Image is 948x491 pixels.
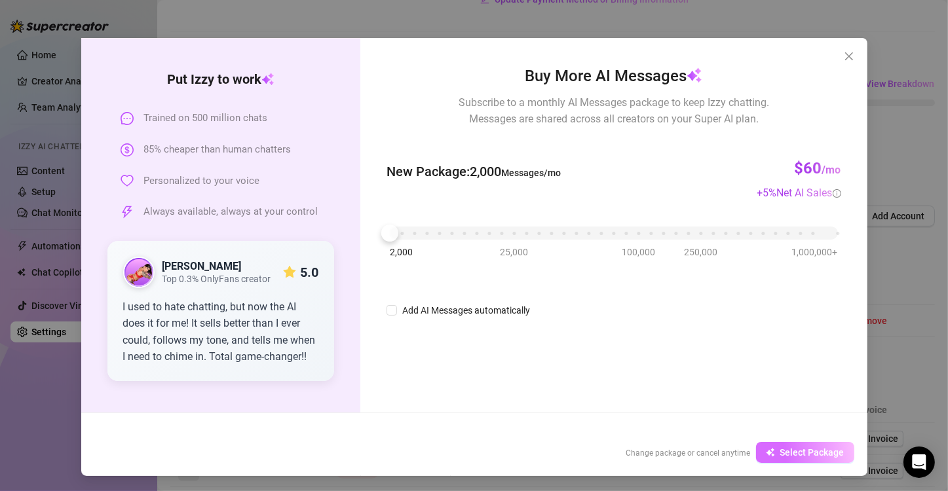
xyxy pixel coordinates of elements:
[121,174,134,187] span: heart
[525,64,702,89] span: Buy More AI Messages
[792,245,838,259] span: 1,000,000+
[162,274,271,285] span: Top 0.3% OnlyFans creator
[795,158,841,179] h3: $60
[501,168,561,178] span: Messages/mo
[500,245,528,259] span: 25,000
[756,442,854,463] button: Select Package
[123,299,319,365] div: I used to hate chatting, but now the AI does it for me! It sells better than I ever could, follow...
[121,112,134,125] span: message
[844,51,854,62] span: close
[780,447,844,458] span: Select Package
[903,446,935,478] div: Open Intercom Messenger
[300,264,318,280] strong: 5.0
[822,164,841,176] span: /mo
[402,303,530,318] div: Add AI Messages automatically
[626,448,751,458] span: Change package or cancel anytime
[144,173,260,189] span: Personalized to your voice
[684,245,717,259] span: 250,000
[839,46,860,67] button: Close
[459,94,769,127] span: Subscribe to a monthly AI Messages package to keep Izzy chatting. Messages are shared across all ...
[833,189,841,198] span: info-circle
[757,187,841,199] span: + 5 %
[144,142,292,158] span: 85% cheaper than human chatters
[162,260,242,272] strong: [PERSON_NAME]
[390,245,413,259] span: 2,000
[144,204,318,220] span: Always available, always at your control
[387,162,561,182] span: New Package : 2,000
[283,266,296,279] span: star
[622,245,655,259] span: 100,000
[777,185,841,201] div: Net AI Sales
[121,143,134,156] span: dollar
[144,111,268,126] span: Trained on 500 million chats
[121,206,134,219] span: thunderbolt
[839,51,860,62] span: Close
[124,258,153,287] img: public
[167,71,275,87] strong: Put Izzy to work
